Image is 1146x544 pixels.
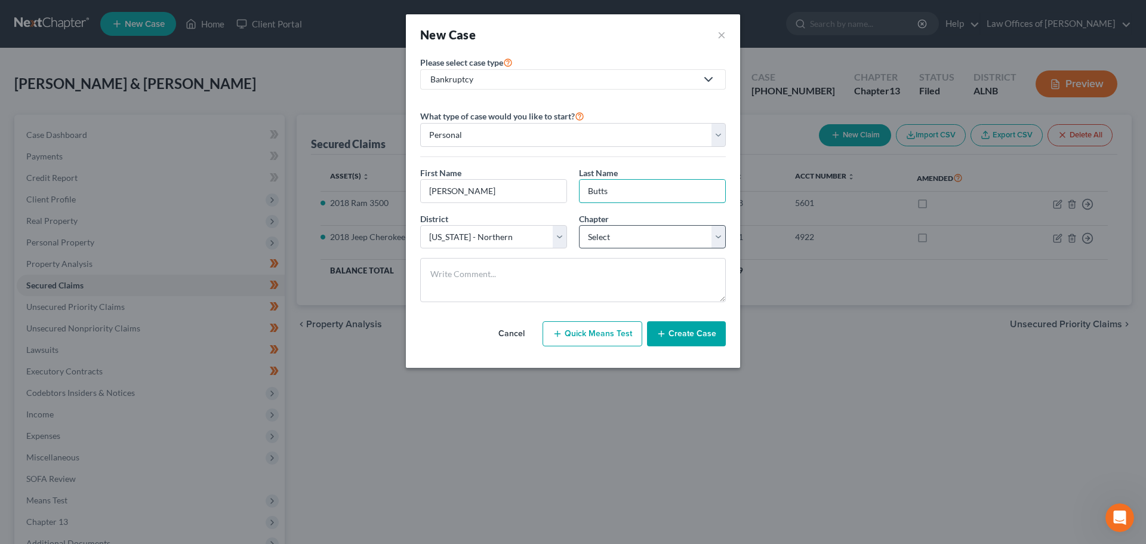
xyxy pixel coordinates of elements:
[76,391,85,401] button: Start recording
[420,27,476,42] strong: New Case
[19,263,113,270] div: [PERSON_NAME] • [DATE]
[420,109,584,123] label: What type of case would you like to start?
[580,180,725,202] input: Enter Last Name
[1105,503,1134,532] iframe: Intercom live chat
[58,15,143,27] p: Active in the last 15m
[205,386,224,405] button: Send a message…
[19,102,185,123] b: [US_STATE] AND [US_STATE] USERS - PLEASE READ
[579,214,609,224] span: Chapter
[34,7,53,26] img: Profile image for Katie
[420,214,448,224] span: District
[10,94,196,260] div: [US_STATE] AND [US_STATE] USERS - PLEASE READIf you have cases to file [DATE] in [US_STATE] or [U...
[38,391,47,401] button: Gif picker
[187,5,210,27] button: Home
[35,166,66,176] b: enable
[30,242,48,252] b: ALL
[579,168,618,178] span: Last Name
[19,391,28,401] button: Emoji picker
[420,57,503,67] span: Please select case type
[647,321,726,346] button: Create Case
[10,94,229,287] div: Katie says…
[10,366,229,386] textarea: Message…
[430,73,697,85] div: Bankruptcy
[57,391,66,401] button: Upload attachment
[485,322,538,346] button: Cancel
[58,6,135,15] h1: [PERSON_NAME]
[210,5,231,26] div: Close
[8,5,30,27] button: go back
[543,321,642,346] button: Quick Means Test
[717,26,726,43] button: ×
[420,168,461,178] span: First Name
[19,218,186,253] div: Once they look good and are confirmed, MFA will be enabled for districts. Thank you!
[19,130,186,212] div: If you have cases to file [DATE] in [US_STATE] or [US_STATE], could you please login to your PACE...
[69,166,89,176] b: MFA
[421,180,566,202] input: Enter First Name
